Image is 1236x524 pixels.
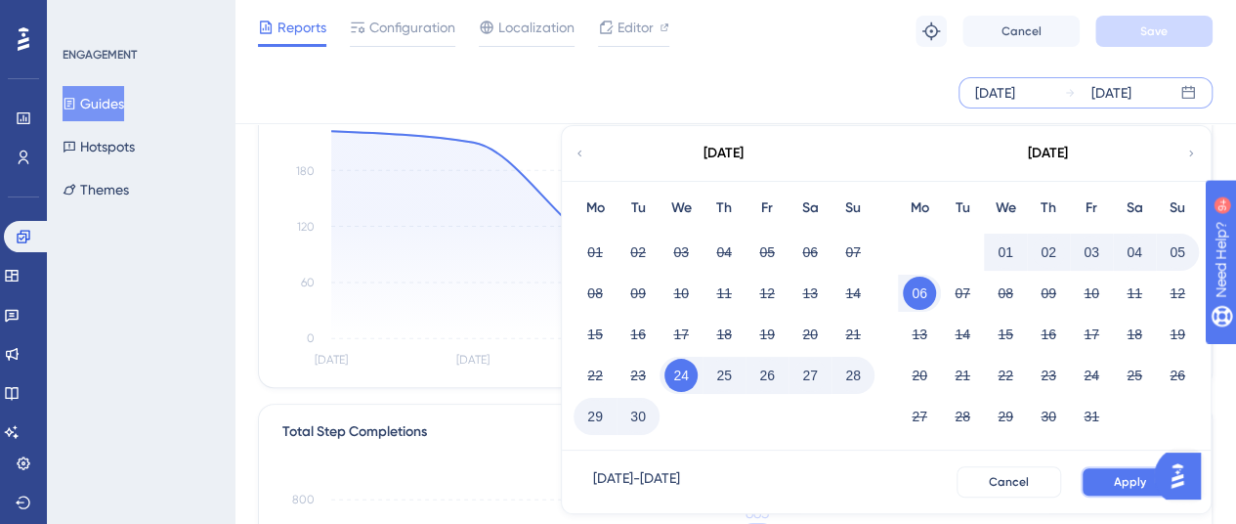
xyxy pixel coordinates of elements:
[315,353,348,367] tspan: [DATE]
[294,112,315,126] tspan: 240
[989,359,1022,392] button: 22
[1032,236,1065,269] button: 02
[903,400,936,433] button: 27
[793,318,827,351] button: 20
[903,318,936,351] button: 13
[1161,236,1194,269] button: 05
[1028,142,1068,165] div: [DATE]
[788,196,831,220] div: Sa
[297,220,315,234] tspan: 120
[301,276,315,289] tspan: 60
[1114,474,1146,490] span: Apply
[621,400,655,433] button: 30
[750,359,784,392] button: 26
[46,5,122,28] span: Need Help?
[989,277,1022,310] button: 08
[831,196,874,220] div: Su
[746,503,769,522] tspan: 663
[1095,16,1213,47] button: Save
[578,318,612,351] button: 15
[63,172,129,207] button: Themes
[1140,23,1168,39] span: Save
[746,196,788,220] div: Fr
[133,10,145,25] div: 9+
[793,277,827,310] button: 13
[836,277,870,310] button: 14
[660,196,703,220] div: We
[1161,277,1194,310] button: 12
[989,236,1022,269] button: 01
[793,236,827,269] button: 06
[1118,359,1151,392] button: 25
[750,277,784,310] button: 12
[941,196,984,220] div: Tu
[664,318,698,351] button: 17
[593,466,680,498] div: [DATE] - [DATE]
[578,359,612,392] button: 22
[63,47,137,63] div: ENGAGEMENT
[707,318,741,351] button: 18
[707,277,741,310] button: 11
[836,236,870,269] button: 07
[282,420,427,444] div: Total Step Completions
[292,493,315,506] tspan: 800
[984,196,1027,220] div: We
[1032,359,1065,392] button: 23
[989,474,1029,490] span: Cancel
[1156,196,1199,220] div: Su
[989,400,1022,433] button: 29
[664,277,698,310] button: 10
[1161,359,1194,392] button: 26
[1154,447,1213,505] iframe: UserGuiding AI Assistant Launcher
[1075,359,1108,392] button: 24
[63,86,124,121] button: Guides
[750,318,784,351] button: 19
[1070,196,1113,220] div: Fr
[957,466,1061,498] button: Cancel
[664,236,698,269] button: 03
[898,196,941,220] div: Mo
[793,359,827,392] button: 27
[962,16,1080,47] button: Cancel
[617,196,660,220] div: Tu
[498,16,575,39] span: Localization
[707,236,741,269] button: 04
[1081,466,1179,498] button: Apply
[277,16,326,39] span: Reports
[903,359,936,392] button: 20
[621,359,655,392] button: 23
[946,318,979,351] button: 14
[1032,400,1065,433] button: 30
[975,81,1015,105] div: [DATE]
[1113,196,1156,220] div: Sa
[1075,277,1108,310] button: 10
[578,277,612,310] button: 08
[618,16,654,39] span: Editor
[750,236,784,269] button: 05
[1002,23,1042,39] span: Cancel
[621,277,655,310] button: 09
[63,129,135,164] button: Hotspots
[946,277,979,310] button: 07
[578,400,612,433] button: 29
[369,16,455,39] span: Configuration
[1118,236,1151,269] button: 04
[578,236,612,269] button: 01
[1075,318,1108,351] button: 17
[1118,277,1151,310] button: 11
[836,359,870,392] button: 28
[1027,196,1070,220] div: Th
[836,318,870,351] button: 21
[574,196,617,220] div: Mo
[296,164,315,178] tspan: 180
[1075,400,1108,433] button: 31
[703,196,746,220] div: Th
[707,359,741,392] button: 25
[1032,318,1065,351] button: 16
[307,331,315,345] tspan: 0
[621,236,655,269] button: 02
[1161,318,1194,351] button: 19
[1032,277,1065,310] button: 09
[621,318,655,351] button: 16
